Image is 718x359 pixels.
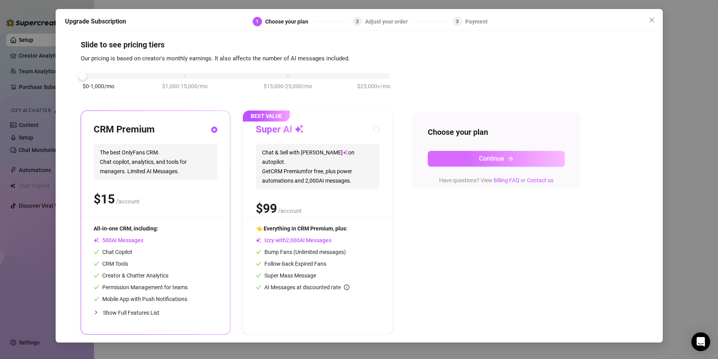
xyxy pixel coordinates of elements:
span: $ [94,192,115,207]
span: check [94,273,99,278]
span: check [94,296,99,302]
span: Izzy with AI Messages [256,237,331,243]
span: All-in-one CRM, including: [94,225,158,232]
span: 👈 Everything in CRM Premium, plus: [256,225,347,232]
span: $0-1,000/mo [83,82,114,91]
h4: Slide to see pricing tiers [81,39,638,50]
span: check [94,261,99,267]
span: $1,000-15,000/mo [162,82,208,91]
span: collapsed [94,310,98,315]
h4: Choose your plan [428,127,565,138]
button: Close [646,14,658,26]
h3: Super AI [256,123,304,136]
div: Show Full Features List [94,303,217,322]
div: Open Intercom Messenger [691,332,710,351]
span: Have questions? View or [439,177,553,183]
div: Choose your plan [265,17,313,26]
span: /account [278,207,302,214]
span: AI Messages [94,237,143,243]
span: Close [646,17,658,23]
span: /account [116,198,139,205]
span: check [256,261,261,267]
span: arrow-right [507,156,514,162]
h5: Upgrade Subscription [65,17,126,26]
span: Bump Fans (Unlimited messages) [256,249,346,255]
span: Follow-back Expired Fans [256,261,326,267]
span: Super Mass Message [256,272,316,279]
span: 2 [356,19,359,24]
a: Contact us [527,177,553,183]
span: Permission Management for teams [94,284,188,290]
button: Continuearrow-right [428,151,565,167]
span: 1 [256,19,259,24]
span: info-circle [344,285,349,290]
div: Payment [465,17,488,26]
span: BEST VALUE [243,111,290,121]
span: close [649,17,655,23]
span: check [94,249,99,255]
span: check [256,249,261,255]
a: Billing FAQ [494,177,519,183]
div: Adjust your order [365,17,412,26]
span: The best OnlyFans CRM. Chat copilot, analytics, and tools for managers. Limited AI Messages. [94,144,217,180]
span: Creator & Chatter Analytics [94,272,168,279]
span: $ [256,201,277,216]
span: Show Full Features List [103,310,159,316]
span: AI Messages at discounted rate [264,284,349,290]
h3: CRM Premium [94,123,155,136]
span: Continue [479,155,504,162]
span: Our pricing is based on creator's monthly earnings. It also affects the number of AI messages inc... [81,55,350,62]
span: Chat & Sell with [PERSON_NAME] on autopilot. Get CRM Premium for free, plus power automations and... [256,144,380,189]
span: Chat Copilot [94,249,132,255]
span: $15,000-25,000/mo [264,82,312,91]
span: Mobile App with Push Notifications [94,296,187,302]
span: CRM Tools [94,261,128,267]
span: check [94,285,99,290]
span: $25,000+/mo [357,82,391,91]
span: 3 [456,19,459,24]
span: check [256,273,261,278]
span: check [256,285,261,290]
